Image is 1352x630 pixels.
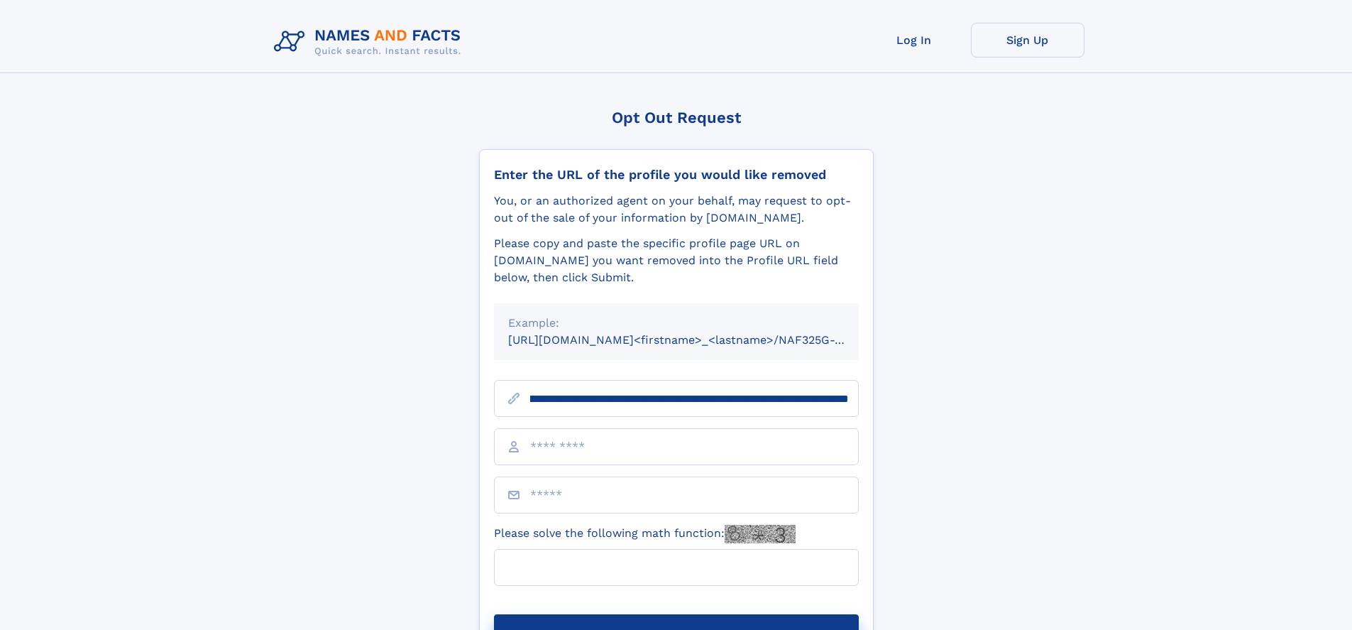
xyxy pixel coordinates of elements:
[494,167,859,183] div: Enter the URL of the profile you would like removed
[494,235,859,286] div: Please copy and paste the specific profile page URL on [DOMAIN_NAME] you want removed into the Pr...
[857,23,971,58] a: Log In
[508,315,845,332] div: Example:
[479,109,874,126] div: Opt Out Request
[508,333,886,347] small: [URL][DOMAIN_NAME]<firstname>_<lastname>/NAF325G-xxxxxxxx
[268,23,473,61] img: Logo Names and Facts
[494,525,796,543] label: Please solve the following math function:
[494,192,859,227] div: You, or an authorized agent on your behalf, may request to opt-out of the sale of your informatio...
[971,23,1084,58] a: Sign Up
